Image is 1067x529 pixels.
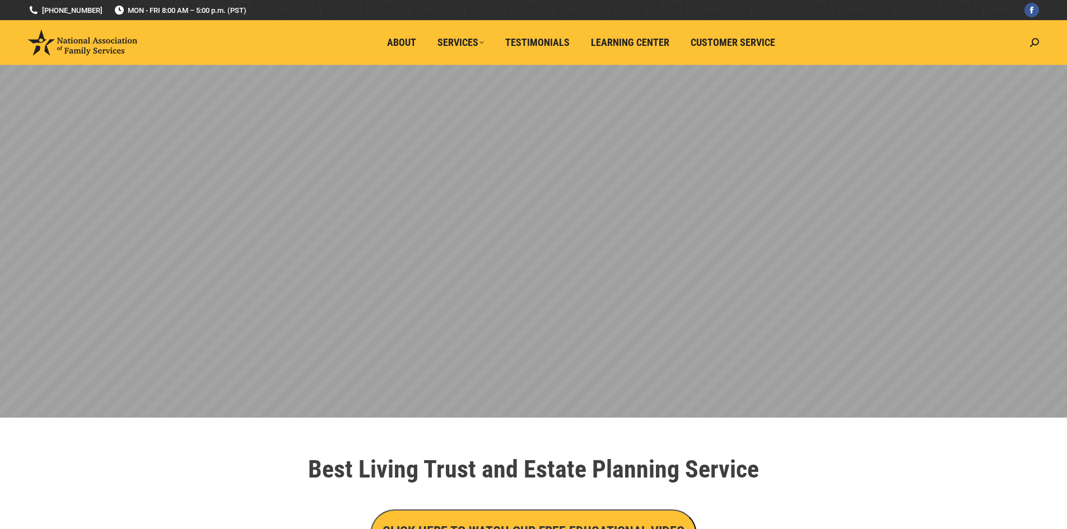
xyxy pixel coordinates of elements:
[28,5,102,16] a: [PHONE_NUMBER]
[1024,3,1039,17] a: Facebook page opens in new window
[28,30,137,55] img: National Association of Family Services
[691,36,775,49] span: Customer Service
[114,5,246,16] span: MON - FRI 8:00 AM – 5:00 p.m. (PST)
[379,32,424,53] a: About
[683,32,783,53] a: Customer Service
[497,32,577,53] a: Testimonials
[220,457,847,481] h1: Best Living Trust and Estate Planning Service
[387,36,416,49] span: About
[505,36,570,49] span: Testimonials
[437,36,484,49] span: Services
[591,36,669,49] span: Learning Center
[583,32,677,53] a: Learning Center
